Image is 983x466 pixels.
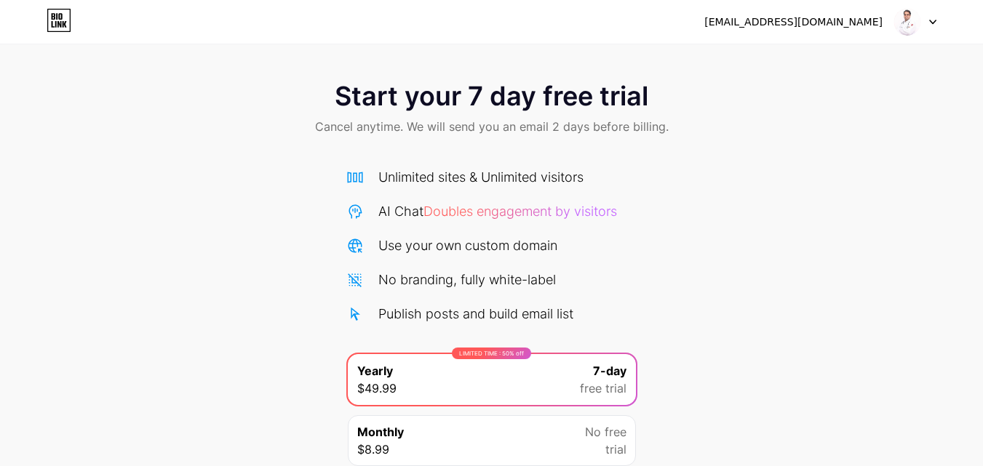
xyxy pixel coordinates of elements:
span: $8.99 [357,441,389,458]
span: $49.99 [357,379,397,397]
span: Start your 7 day free trial [335,81,648,111]
span: Monthly [357,423,404,441]
div: [EMAIL_ADDRESS][DOMAIN_NAME] [704,15,883,30]
div: No branding, fully white-label [378,270,556,289]
div: Unlimited sites & Unlimited visitors [378,167,584,187]
img: jaipurgastro [894,8,921,36]
span: trial [605,441,626,458]
span: 7-day [593,362,626,379]
div: AI Chat [378,201,617,221]
span: No free [585,423,626,441]
span: Cancel anytime. We will send you an email 2 days before billing. [315,118,669,135]
div: Publish posts and build email list [378,304,573,324]
span: Doubles engagement by visitors [423,204,617,219]
div: Use your own custom domain [378,236,557,255]
span: free trial [580,379,626,397]
span: Yearly [357,362,393,379]
div: LIMITED TIME : 50% off [452,348,531,359]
